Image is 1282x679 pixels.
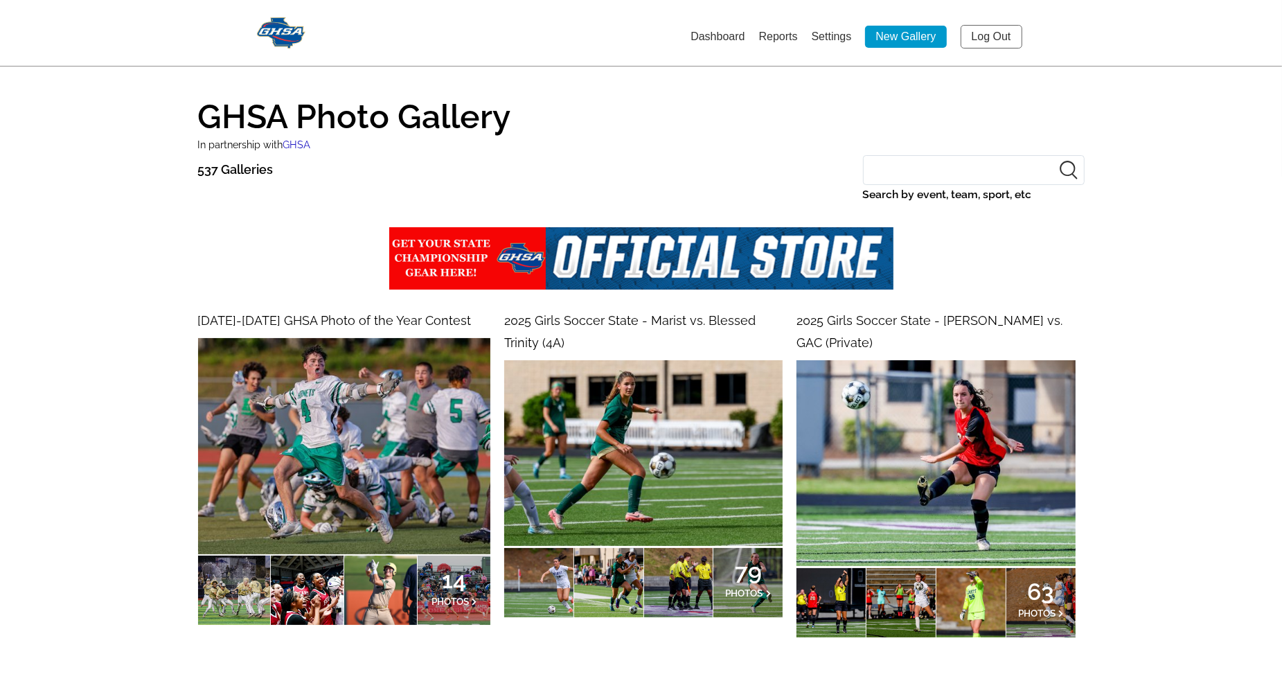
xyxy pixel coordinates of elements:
[812,30,852,42] a: Settings
[389,227,893,290] img: ghsa%2Fevents%2Fgallery%2Fundefined%2F5fb9f561-abbd-4c28-b40d-30de1d9e5cda
[1018,588,1064,596] span: 63
[726,588,763,599] span: PHOTOS
[504,310,783,617] a: 2025 Girls Soccer State - Marist vs. Blessed Trinity (4A)79PHOTOS
[691,30,745,42] a: Dashboard
[198,310,490,626] a: [DATE]-[DATE] GHSA Photo of the Year Contest14PHOTOS
[198,159,274,181] p: 537 Galleries
[865,26,946,48] a: New Gallery
[504,360,783,546] img: 192850
[1018,608,1056,619] span: PHOTOS
[283,139,311,150] span: GHSA
[431,576,477,584] span: 14
[257,17,306,48] img: Snapphound Logo
[796,313,1062,350] span: 2025 Girls Soccer State - [PERSON_NAME] vs. GAC (Private)
[198,139,311,150] small: In partnership with
[504,313,756,350] span: 2025 Girls Soccer State - Marist vs. Blessed Trinity (4A)
[796,310,1075,637] a: 2025 Girls Soccer State - [PERSON_NAME] vs. GAC (Private)63PHOTOS
[726,567,772,576] span: 79
[961,25,1022,48] a: Log Out
[198,87,1085,133] h1: GHSA Photo Gallery
[198,338,490,554] img: 193801
[198,313,472,328] span: [DATE]-[DATE] GHSA Photo of the Year Contest
[431,596,469,607] span: PHOTOS
[796,360,1075,566] img: 192771
[863,185,1085,204] label: Search by event, team, sport, etc
[759,30,798,42] a: Reports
